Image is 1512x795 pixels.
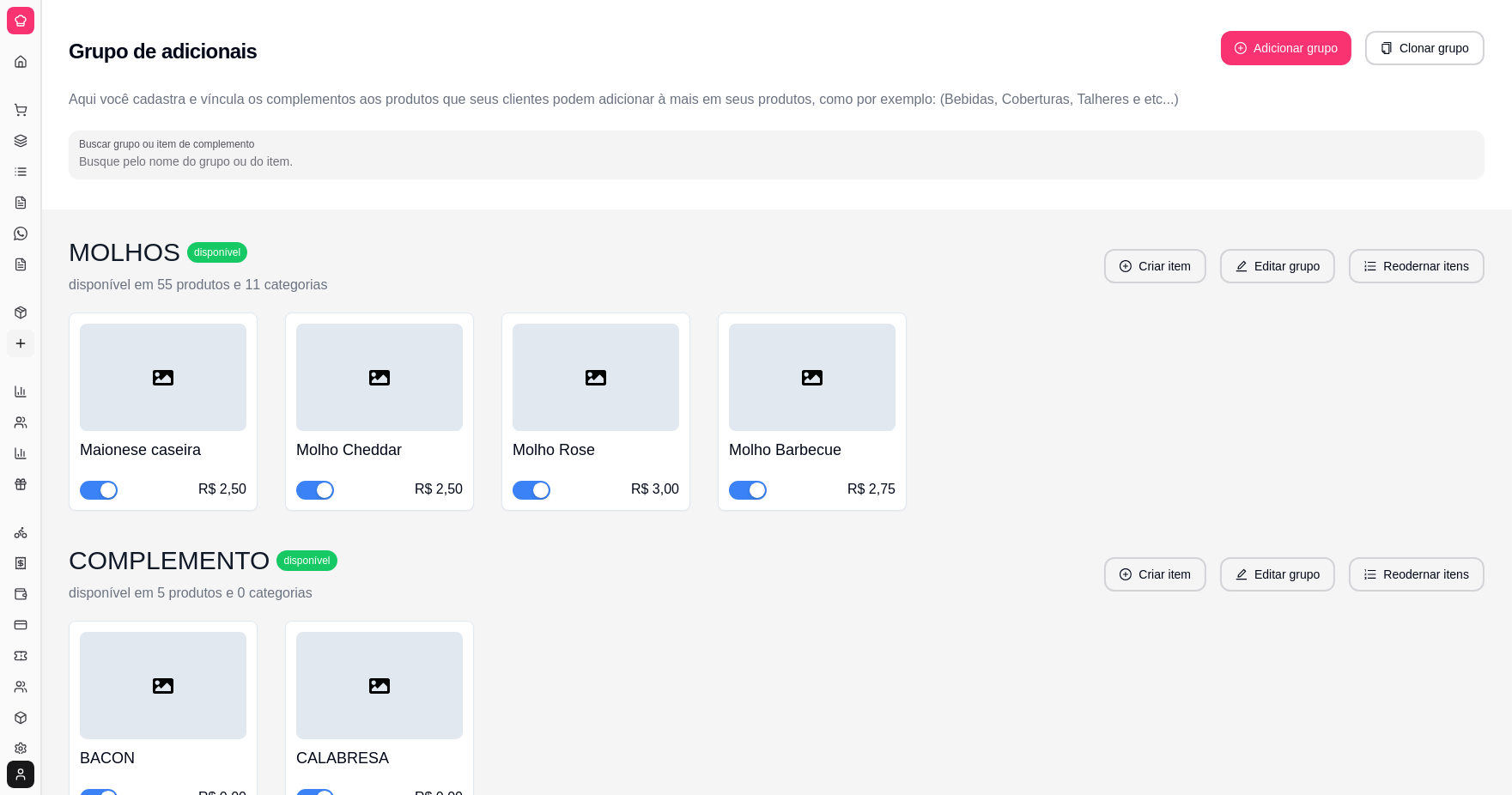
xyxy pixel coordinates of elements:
div: R$ 2,50 [415,479,463,500]
span: plus-circle [1120,568,1132,580]
button: plus-circleAdicionar grupo [1221,31,1351,65]
span: disponível [280,554,333,567]
p: disponível em 5 produtos e 0 categorias [69,583,337,604]
button: ordered-listReodernar itens [1349,557,1485,592]
h4: Molho Cheddar [296,438,463,462]
span: ordered-list [1364,568,1376,580]
button: ordered-listReodernar itens [1349,249,1485,283]
span: edit [1236,260,1248,272]
div: R$ 3,00 [631,479,679,500]
h4: Maionese caseira [80,438,246,462]
span: edit [1236,568,1248,580]
label: Buscar grupo ou item de complemento [79,137,260,151]
h4: BACON [80,746,246,770]
h4: Molho Barbecue [729,438,896,462]
button: plus-circleCriar item [1104,557,1206,592]
span: ordered-list [1364,260,1376,272]
button: copyClonar grupo [1365,31,1485,65]
span: plus-circle [1120,260,1132,272]
p: Aqui você cadastra e víncula os complementos aos produtos que seus clientes podem adicionar à mai... [69,89,1485,110]
span: plus-circle [1235,42,1247,54]
h3: COMPLEMENTO [69,545,270,576]
button: editEditar grupo [1220,249,1335,283]
span: disponível [191,246,244,259]
span: copy [1381,42,1393,54]
h2: Grupo de adicionais [69,38,257,65]
h4: Molho Rose [513,438,679,462]
div: R$ 2,75 [847,479,896,500]
input: Buscar grupo ou item de complemento [79,153,1474,170]
button: plus-circleCriar item [1104,249,1206,283]
div: R$ 2,50 [198,479,246,500]
h4: CALABRESA [296,746,463,770]
p: disponível em 55 produtos e 11 categorias [69,275,328,295]
h3: MOLHOS [69,237,180,268]
button: editEditar grupo [1220,557,1335,592]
